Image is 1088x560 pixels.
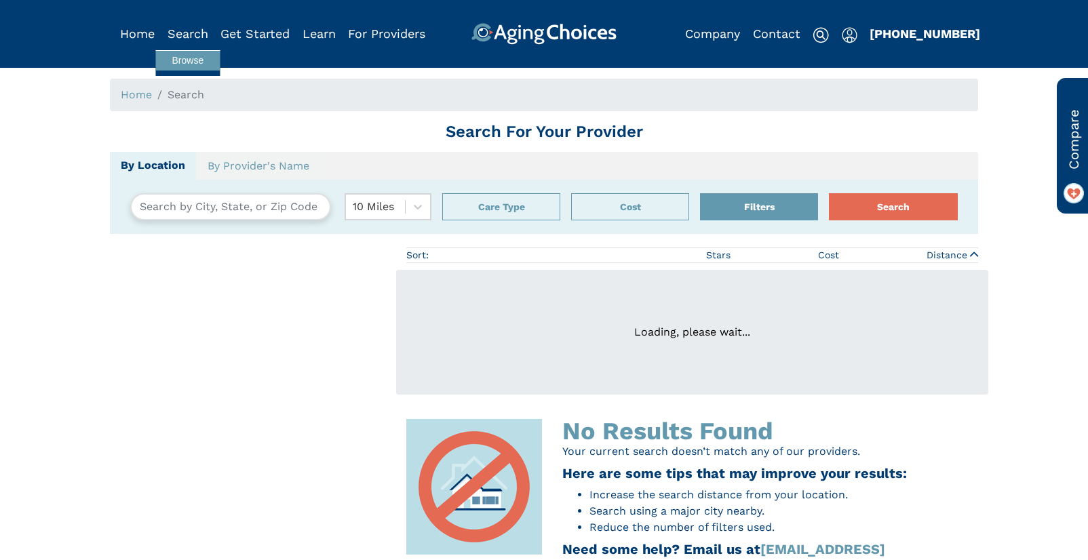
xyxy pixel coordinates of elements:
div: Popover trigger [571,193,689,220]
div: No Results Found [562,419,978,443]
button: Filters [700,193,818,220]
input: Search by City, State, or Zip Code [130,193,331,220]
div: Sort: [406,248,429,262]
img: AgingChoices [471,23,617,45]
nav: breadcrumb [110,79,978,111]
div: Popover trigger [168,23,208,45]
a: Company [685,26,740,41]
div: Loading, please wait... [396,270,988,395]
a: Get Started [220,26,290,41]
a: For Providers [348,26,425,41]
div: Popover trigger [700,193,818,220]
h3: Here are some tips that may improve your results: [562,465,978,481]
p: Your current search doesn’t match any of our providers. [562,443,978,460]
span: Cost [818,248,839,262]
span: Search [168,88,204,101]
li: Search using a major city nearby. [589,503,978,519]
span: Compare [1064,109,1084,169]
a: Home [121,88,152,101]
a: By Provider's Name [196,152,321,180]
div: Popover trigger [442,193,560,220]
button: Search [829,193,958,220]
li: Reduce the number of filters used. [589,519,978,536]
button: Care Type [442,193,560,220]
li: Increase the search distance from your location. [589,487,978,503]
a: Learn [303,26,336,41]
a: [PHONE_NUMBER] [870,26,980,41]
a: Browse [156,50,220,71]
img: user-icon.svg [842,27,857,43]
h1: Search For Your Provider [110,122,978,142]
a: Home [120,26,155,41]
a: By Location [110,152,196,180]
button: Cost [571,193,689,220]
span: Stars [706,248,731,262]
div: Popover trigger [842,23,857,45]
a: Contact [753,26,800,41]
img: search-icon.svg [813,27,829,43]
a: Search [168,26,208,41]
img: favorite_on.png [1064,183,1084,203]
span: Distance [927,248,967,262]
